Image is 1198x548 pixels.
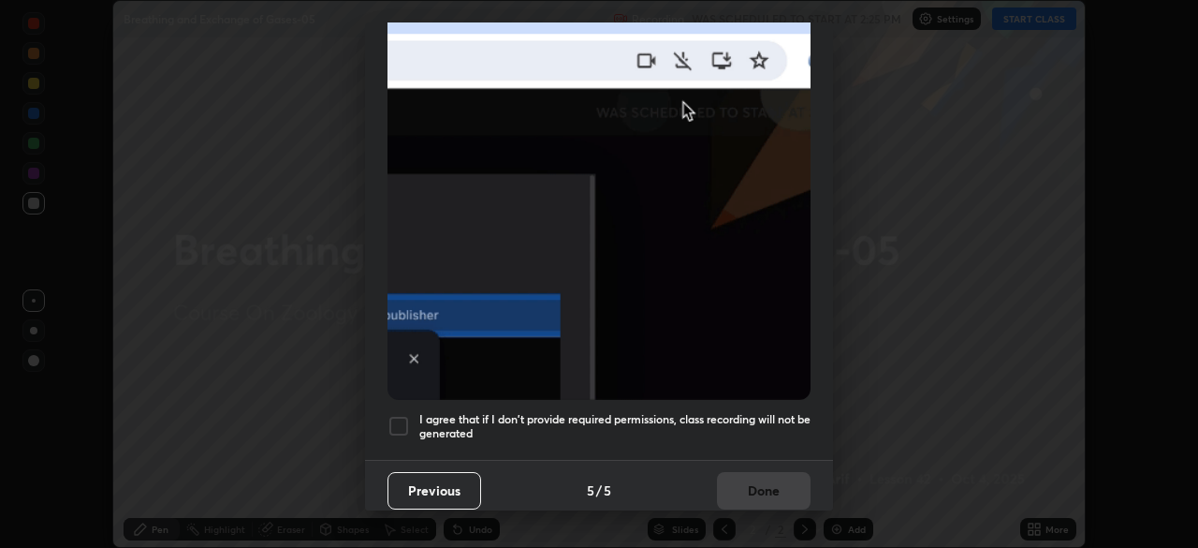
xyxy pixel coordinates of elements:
h4: 5 [604,481,611,500]
button: Previous [387,472,481,510]
h5: I agree that if I don't provide required permissions, class recording will not be generated [419,412,811,441]
h4: 5 [587,481,594,500]
h4: / [596,481,602,500]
